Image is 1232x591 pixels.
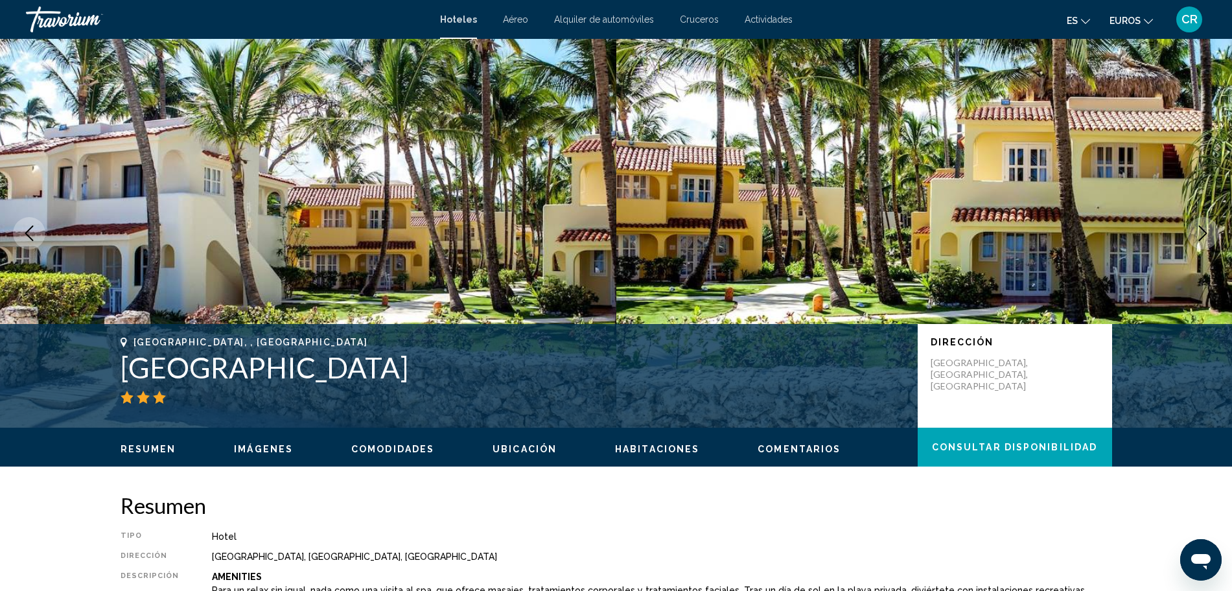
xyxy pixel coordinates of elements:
[121,531,180,542] div: Tipo
[1067,11,1090,30] button: Cambiar idioma
[440,14,477,25] a: Hoteles
[1172,6,1206,33] button: Menú de usuario
[503,14,528,25] a: Aéreo
[1180,539,1222,581] iframe: Botón para iniciar la ventana de mensajería
[134,337,368,347] span: [GEOGRAPHIC_DATA], , [GEOGRAPHIC_DATA]
[121,492,1112,518] h2: Resumen
[1110,11,1153,30] button: Cambiar moneda
[212,531,1112,542] div: Hotel
[554,14,654,25] a: Alquiler de automóviles
[931,357,1034,392] p: [GEOGRAPHIC_DATA], [GEOGRAPHIC_DATA], [GEOGRAPHIC_DATA]
[615,444,699,454] span: Habitaciones
[351,443,434,455] button: Comodidades
[758,444,841,454] span: Comentarios
[745,14,793,25] a: Actividades
[212,572,262,582] b: Amenities
[931,337,1099,347] p: Dirección
[13,217,45,249] button: Previous image
[1181,12,1198,26] font: CR
[212,551,1112,562] div: [GEOGRAPHIC_DATA], [GEOGRAPHIC_DATA], [GEOGRAPHIC_DATA]
[351,444,434,454] span: Comodidades
[493,444,557,454] span: Ubicación
[234,444,293,454] span: Imágenes
[121,443,176,455] button: Resumen
[121,444,176,454] span: Resumen
[493,443,557,455] button: Ubicación
[1067,16,1078,26] font: es
[918,428,1112,467] button: Consultar disponibilidad
[758,443,841,455] button: Comentarios
[680,14,719,25] a: Cruceros
[121,351,905,384] h1: [GEOGRAPHIC_DATA]
[26,6,427,32] a: Travorium
[932,443,1097,453] span: Consultar disponibilidad
[121,551,180,562] div: Dirección
[615,443,699,455] button: Habitaciones
[234,443,293,455] button: Imágenes
[1187,217,1219,249] button: Next image
[1110,16,1141,26] font: euros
